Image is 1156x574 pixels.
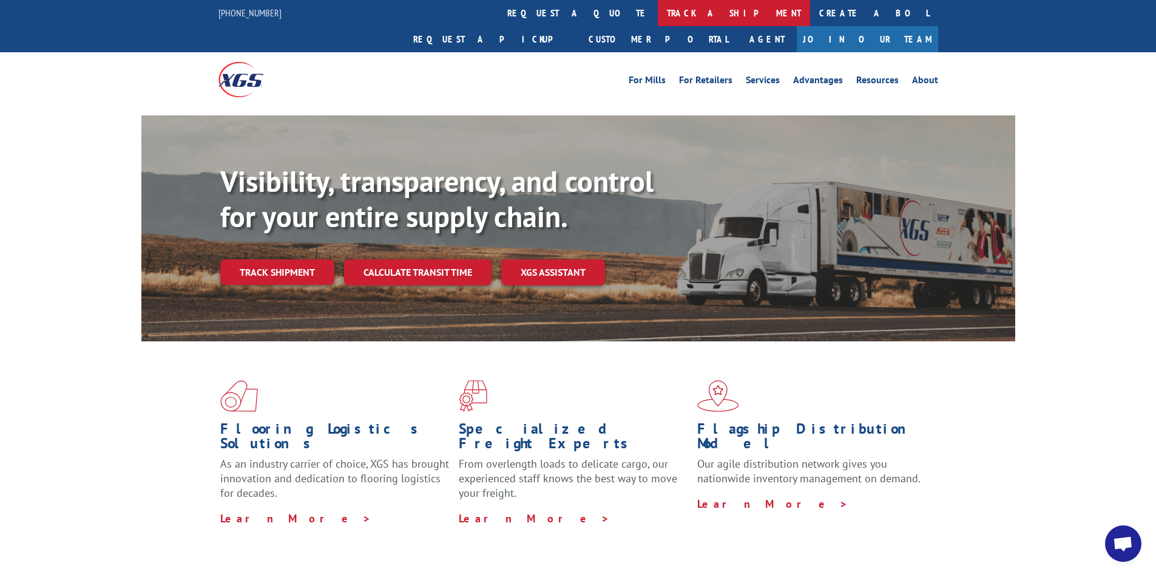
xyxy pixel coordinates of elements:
[629,75,666,89] a: For Mills
[746,75,780,89] a: Services
[459,511,610,525] a: Learn More >
[459,457,688,511] p: From overlength loads to delicate cargo, our experienced staff knows the best way to move your fr...
[797,26,938,52] a: Join Our Team
[220,380,258,412] img: xgs-icon-total-supply-chain-intelligence-red
[459,422,688,457] h1: Specialized Freight Experts
[220,511,371,525] a: Learn More >
[679,75,732,89] a: For Retailers
[697,457,921,485] span: Our agile distribution network gives you nationwide inventory management on demand.
[220,457,449,500] span: As an industry carrier of choice, XGS has brought innovation and dedication to flooring logistics...
[220,162,654,235] b: Visibility, transparency, and control for your entire supply chain.
[793,75,843,89] a: Advantages
[220,259,334,285] a: Track shipment
[856,75,899,89] a: Resources
[912,75,938,89] a: About
[344,259,492,285] a: Calculate transit time
[404,26,580,52] a: Request a pickup
[501,259,605,285] a: XGS ASSISTANT
[459,380,487,412] img: xgs-icon-focused-on-flooring-red
[697,380,739,412] img: xgs-icon-flagship-distribution-model-red
[1105,525,1141,562] div: Open chat
[580,26,737,52] a: Customer Portal
[697,422,927,457] h1: Flagship Distribution Model
[737,26,797,52] a: Agent
[697,497,848,511] a: Learn More >
[218,7,282,19] a: [PHONE_NUMBER]
[220,422,450,457] h1: Flooring Logistics Solutions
